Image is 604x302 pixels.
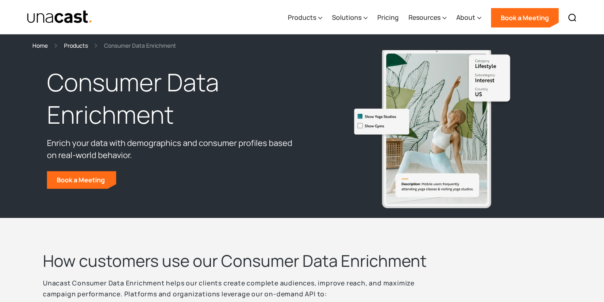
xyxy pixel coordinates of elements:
div: Solutions [332,13,362,22]
a: Book a Meeting [47,171,116,189]
a: Pricing [377,1,399,34]
img: Unacast text logo [27,10,93,24]
h1: Consumer Data Enrichment [47,66,298,131]
div: Solutions [332,1,368,34]
h2: How customers use our Consumer Data Enrichment [43,250,448,271]
div: Products [288,1,322,34]
p: Enrich your data with demographics and consumer profiles based on real-world behavior. [47,137,298,161]
div: About [456,13,475,22]
a: Book a Meeting [491,8,559,27]
a: Products [64,41,88,50]
div: Products [288,13,316,22]
a: home [27,10,93,24]
div: Consumer Data Enrichment [104,41,176,50]
div: Resources [408,13,440,22]
div: Resources [408,1,447,34]
div: About [456,1,481,34]
a: Home [32,41,48,50]
img: Search icon [568,13,577,23]
img: Mobile users frequently attending yoga classes & visiting yoga studios [351,47,513,208]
